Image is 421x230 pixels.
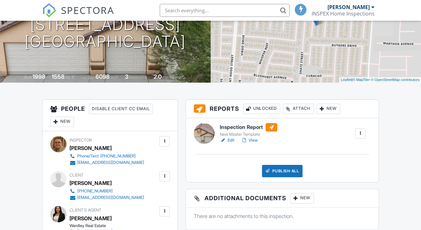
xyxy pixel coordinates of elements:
[69,143,112,153] div: [PERSON_NAME]
[95,73,110,80] div: 6098
[77,189,113,194] div: [PHONE_NUMBER]
[43,100,178,131] h3: People
[194,213,371,220] p: There are no attachments to this inspection.
[69,208,101,213] span: Client's Agent
[316,104,340,114] div: New
[341,78,352,82] a: Leaflet
[42,3,56,17] img: The Best Home Inspection Software - Spectora
[186,100,378,118] h3: Reports
[69,173,83,178] span: Client
[220,137,234,144] a: Edit
[69,213,112,223] a: [PERSON_NAME]
[89,104,153,114] div: Disable Client CC Email
[42,9,114,22] a: SPECTORA
[371,78,419,82] a: © OpenStreetMap contributors
[130,75,147,80] span: bedrooms
[69,159,144,166] a: [EMAIL_ADDRESS][DOMAIN_NAME]
[81,75,94,80] span: Lot Size
[339,77,421,83] div: |
[353,78,370,82] a: © MapTiler
[25,16,186,51] h1: [STREET_ADDRESS] [GEOGRAPHIC_DATA]
[125,73,129,80] div: 3
[163,75,181,80] span: bathrooms
[69,223,149,228] div: Wardley Real Estate
[186,189,378,208] h3: Additional Documents
[77,154,136,159] div: Phone/Text: [PHONE_NUMBER]
[32,73,45,80] div: 1998
[111,75,119,80] span: sq.ft.
[241,137,258,144] a: View
[290,193,314,203] div: New
[154,73,162,80] div: 2.0
[66,75,75,80] span: sq. ft.
[328,4,370,10] div: [PERSON_NAME]
[220,123,277,137] a: Inspection Report New Master Template
[69,153,144,159] a: Phone/Text: [PHONE_NUMBER]
[160,4,290,17] input: Search everything...
[220,132,277,137] div: New Master Template
[77,195,144,200] div: [EMAIL_ADDRESS][DOMAIN_NAME]
[50,117,74,127] div: New
[77,160,144,165] div: [EMAIL_ADDRESS][DOMAIN_NAME]
[262,165,303,177] div: Publish All
[243,104,280,114] div: Unlocked
[69,138,92,143] span: Inspector
[69,178,112,188] div: [PERSON_NAME]
[52,73,65,80] div: 1558
[24,75,31,80] span: Built
[61,3,114,17] span: SPECTORA
[69,188,144,194] a: [PHONE_NUMBER]
[312,10,375,17] div: INSPEX Home Inspections
[283,104,314,114] div: Attach
[69,194,144,201] a: [EMAIL_ADDRESS][DOMAIN_NAME]
[220,123,277,132] h6: Inspection Report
